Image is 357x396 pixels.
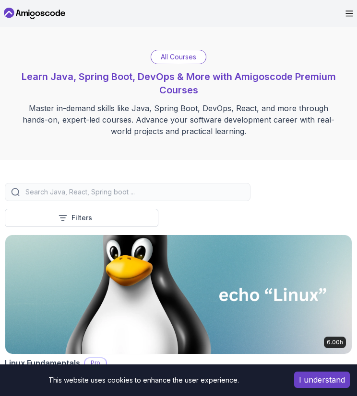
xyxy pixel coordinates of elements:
[5,357,80,369] h2: Linux Fundamentals
[345,11,353,17] button: Open Menu
[17,102,340,137] p: Master in-demand skills like Java, Spring Boot, DevOps, React, and more through hands-on, expert-...
[7,372,280,389] div: This website uses cookies to enhance the user experience.
[161,52,196,62] p: All Courses
[5,235,352,381] a: Linux Fundamentals card6.00hLinux FundamentalsProLearn the fundamentals of Linux and how to use t...
[5,209,158,227] button: Filters
[24,187,244,197] input: Search Java, React, Spring boot ...
[85,358,106,368] p: Pro
[71,213,92,223] p: Filters
[22,71,336,96] span: Learn Java, Spring Boot, DevOps & More with Amigoscode Premium Courses
[5,235,352,354] img: Linux Fundamentals card
[327,339,343,346] p: 6.00h
[294,372,350,388] button: Accept cookies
